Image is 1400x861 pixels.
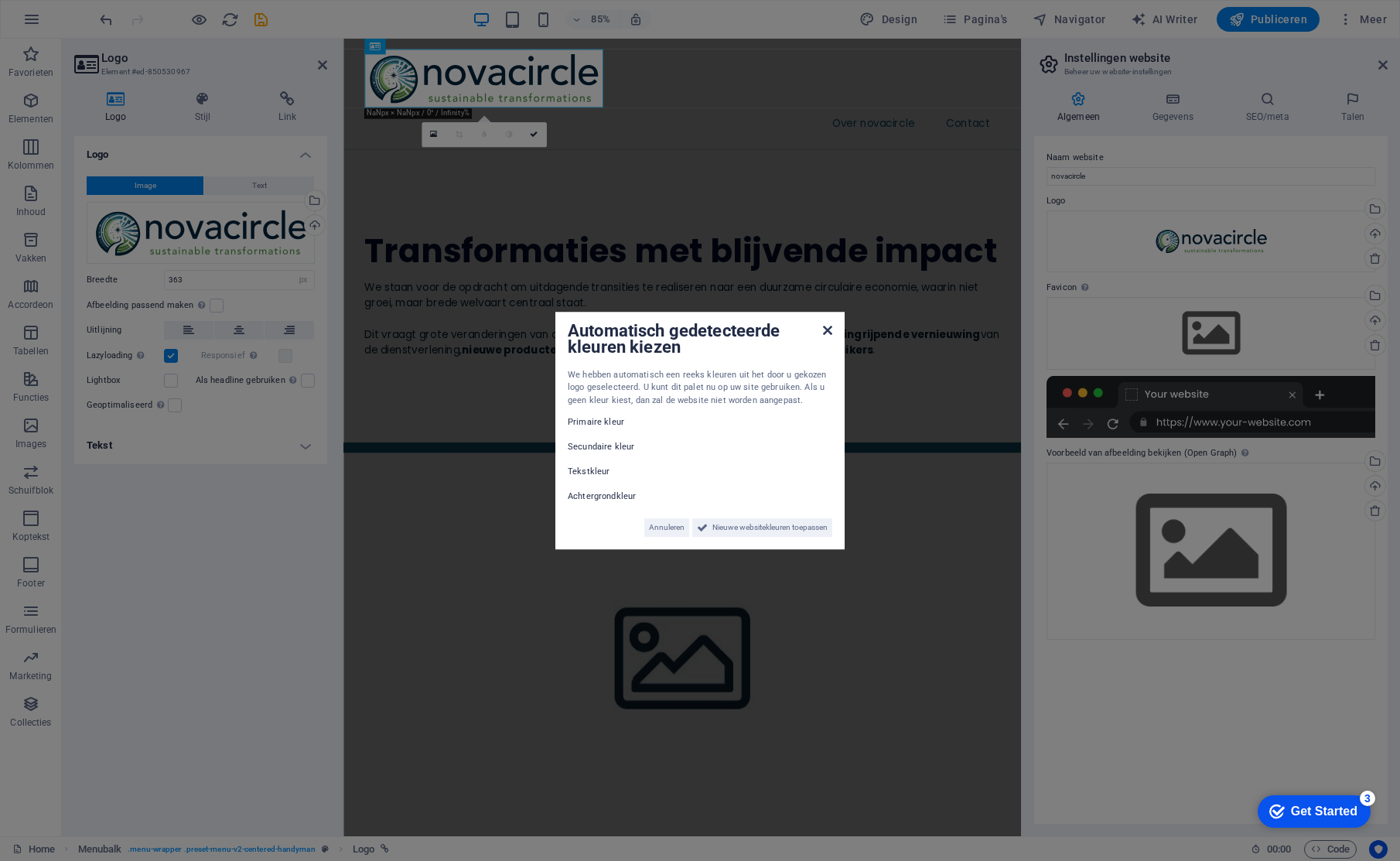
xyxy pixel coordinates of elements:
div: We hebben automatisch een reeks kleuren uit het door u gekozen logo geselecteerd. U kunt dit pale... [568,369,832,408]
label: Tekstkleur [568,463,661,481]
button: Nieuwe websitekleuren toepassen [692,518,832,537]
div: 3 [114,3,130,19]
label: Primaire kleur [568,413,661,432]
span: Annuleren [649,518,685,537]
button: Annuleren [644,518,689,537]
label: Secundaire kleur [568,438,661,456]
span: Nieuwe websitekleuren toepassen [712,518,828,537]
label: Achtergrondkleur [568,487,661,506]
div: Get Started 3 items remaining, 40% complete [12,8,125,40]
div: Get Started [46,17,112,31]
span: Automatisch gedetecteerde kleuren kiezen [568,321,780,357]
